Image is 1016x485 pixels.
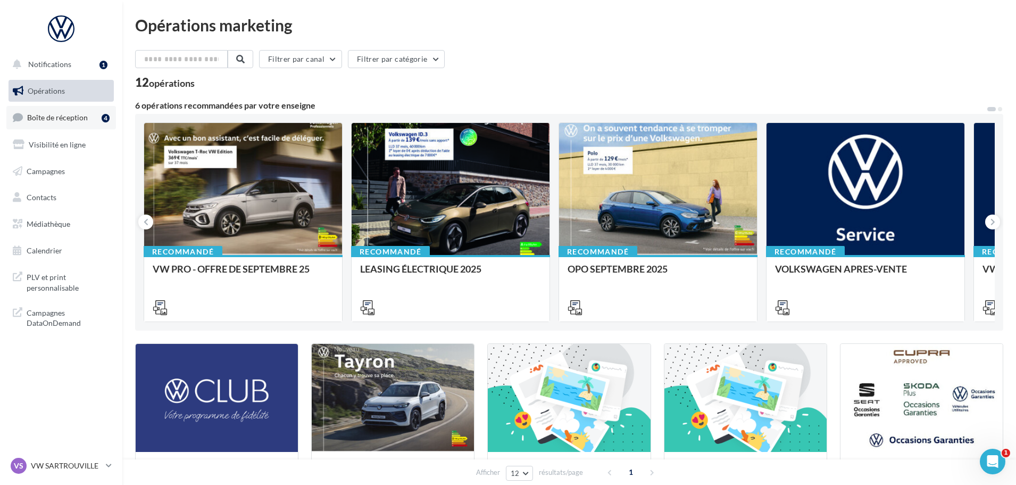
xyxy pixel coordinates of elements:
div: Recommandé [144,246,222,258]
button: Filtrer par catégorie [348,50,445,68]
div: LEASING ÉLECTRIQUE 2025 [360,264,541,285]
div: 6 opérations recommandées par votre enseigne [135,101,986,110]
a: Visibilité en ligne [6,134,116,156]
div: Recommandé [766,246,845,258]
div: Recommandé [559,246,637,258]
iframe: Intercom live chat [980,449,1005,474]
div: VW PRO - OFFRE DE SEPTEMBRE 25 [153,264,334,285]
div: VOLKSWAGEN APRES-VENTE [775,264,956,285]
div: Recommandé [351,246,430,258]
span: Notifications [28,60,71,69]
button: Filtrer par canal [259,50,342,68]
span: 1 [622,464,639,481]
a: Campagnes DataOnDemand [6,301,116,333]
span: Campagnes [27,166,65,175]
a: Boîte de réception4 [6,106,116,129]
p: VW SARTROUVILLE [31,461,102,471]
span: Opérations [28,86,65,95]
div: 4 [102,114,110,122]
span: 12 [511,469,520,478]
div: OPO SEPTEMBRE 2025 [568,264,748,285]
span: Médiathèque [27,219,70,228]
span: Contacts [27,193,56,202]
a: Contacts [6,186,116,209]
div: 12 [135,77,195,88]
span: Campagnes DataOnDemand [27,306,110,328]
a: Opérations [6,80,116,102]
span: 1 [1002,449,1010,457]
div: 1 [99,61,107,69]
span: Boîte de réception [27,113,88,122]
a: PLV et print personnalisable [6,266,116,297]
span: Afficher [476,467,500,478]
button: Notifications 1 [6,53,112,76]
a: VS VW SARTROUVILLE [9,456,114,476]
span: PLV et print personnalisable [27,270,110,293]
span: Visibilité en ligne [29,140,86,149]
span: résultats/page [539,467,583,478]
span: Calendrier [27,246,62,255]
button: 12 [506,466,533,481]
a: Campagnes [6,160,116,183]
div: opérations [149,78,195,88]
div: Opérations marketing [135,17,1003,33]
span: VS [14,461,23,471]
a: Médiathèque [6,213,116,235]
a: Calendrier [6,240,116,262]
